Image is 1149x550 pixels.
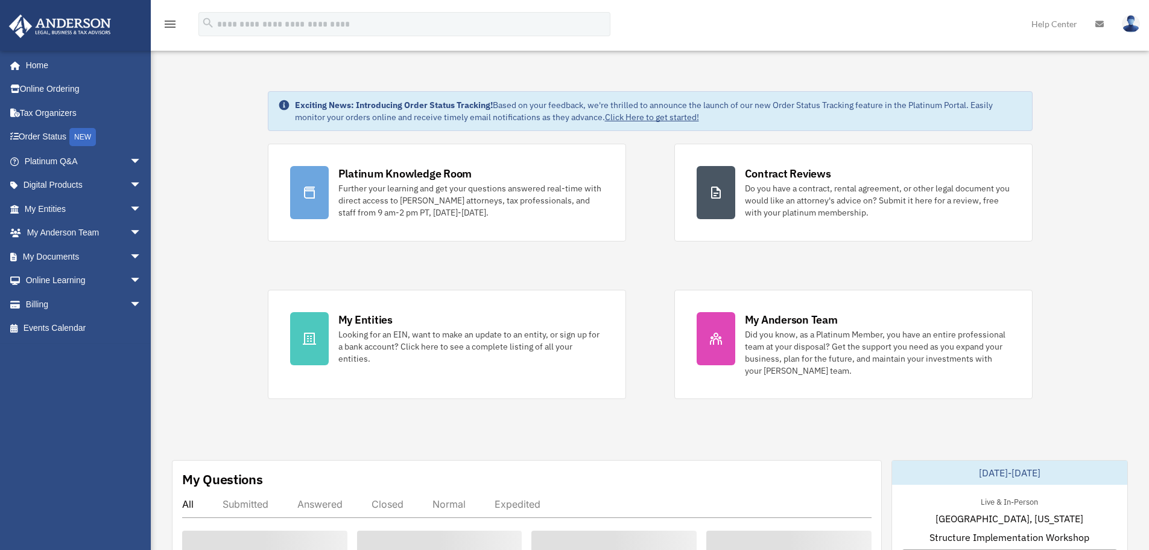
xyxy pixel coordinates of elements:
img: User Pic [1122,15,1140,33]
i: search [201,16,215,30]
a: My Documentsarrow_drop_down [8,245,160,269]
a: Click Here to get started! [605,112,699,123]
span: arrow_drop_down [130,149,154,174]
div: Do you have a contract, rental agreement, or other legal document you would like an attorney's ad... [745,182,1010,219]
div: My Anderson Team [745,312,838,327]
div: Platinum Knowledge Room [338,166,472,181]
a: My Entitiesarrow_drop_down [8,197,160,221]
a: Billingarrow_drop_down [8,292,160,316]
a: Online Ordering [8,77,160,101]
a: Home [8,53,154,77]
a: menu [163,21,177,31]
div: Contract Reviews [745,166,831,181]
div: All [182,498,194,510]
div: Submitted [223,498,268,510]
span: arrow_drop_down [130,173,154,198]
strong: Exciting News: Introducing Order Status Tracking! [295,100,493,110]
div: Based on your feedback, we're thrilled to announce the launch of our new Order Status Tracking fe... [295,99,1022,123]
a: Digital Productsarrow_drop_down [8,173,160,197]
div: Further your learning and get your questions answered real-time with direct access to [PERSON_NAM... [338,182,604,219]
span: arrow_drop_down [130,221,154,246]
a: Events Calendar [8,316,160,341]
span: arrow_drop_down [130,245,154,269]
div: Answered [297,498,343,510]
a: Online Learningarrow_drop_down [8,269,160,293]
span: arrow_drop_down [130,269,154,293]
span: arrow_drop_down [130,197,154,222]
div: My Questions [182,470,263,488]
a: My Anderson Team Did you know, as a Platinum Member, you have an entire professional team at your... [674,290,1033,399]
i: menu [163,17,177,31]
a: My Entities Looking for an EIN, want to make an update to an entity, or sign up for a bank accoun... [268,290,626,399]
div: [DATE]-[DATE] [892,461,1127,485]
img: Anderson Advisors Platinum Portal [5,14,115,38]
div: Did you know, as a Platinum Member, you have an entire professional team at your disposal? Get th... [745,328,1010,377]
div: NEW [69,128,96,146]
div: Looking for an EIN, want to make an update to an entity, or sign up for a bank account? Click her... [338,328,604,365]
span: arrow_drop_down [130,292,154,317]
div: Expedited [495,498,540,510]
div: Closed [372,498,404,510]
a: My Anderson Teamarrow_drop_down [8,221,160,245]
span: [GEOGRAPHIC_DATA], [US_STATE] [935,511,1083,526]
a: Contract Reviews Do you have a contract, rental agreement, or other legal document you would like... [674,144,1033,241]
div: Normal [432,498,466,510]
div: My Entities [338,312,393,327]
a: Platinum Knowledge Room Further your learning and get your questions answered real-time with dire... [268,144,626,241]
a: Platinum Q&Aarrow_drop_down [8,149,160,173]
a: Order StatusNEW [8,125,160,150]
div: Live & In-Person [971,494,1048,507]
span: Structure Implementation Workshop [929,530,1089,545]
a: Tax Organizers [8,101,160,125]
